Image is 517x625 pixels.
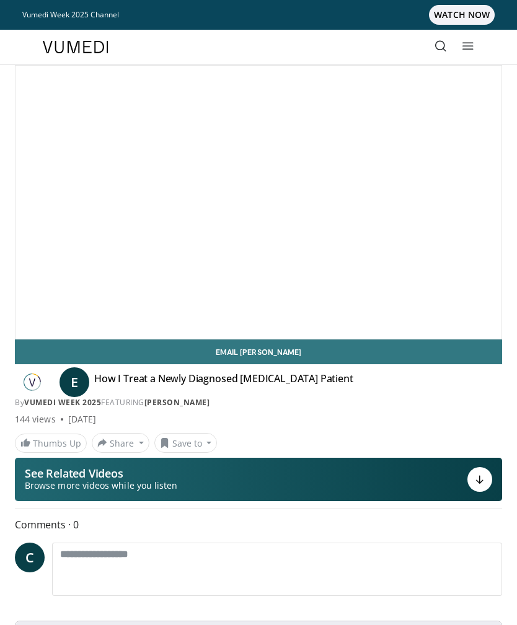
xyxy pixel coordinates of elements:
button: See Related Videos Browse more videos while you listen [15,458,502,501]
span: Browse more videos while you listen [25,479,177,492]
a: [PERSON_NAME] [144,397,210,408]
button: Save to [154,433,218,453]
video-js: Video Player [15,66,502,339]
p: See Related Videos [25,467,177,479]
img: VuMedi Logo [43,41,108,53]
span: 144 views [15,413,56,426]
a: Vumedi Week 2025 [24,397,101,408]
a: Vumedi Week 2025 ChannelWATCH NOW [22,5,495,25]
a: Thumbs Up [15,434,87,453]
span: WATCH NOW [429,5,495,25]
a: Email [PERSON_NAME] [15,339,502,364]
span: Comments 0 [15,517,502,533]
div: [DATE] [68,413,96,426]
a: E [60,367,89,397]
a: C [15,543,45,572]
button: Share [92,433,149,453]
img: Vumedi Week 2025 [15,372,50,392]
h4: How I Treat a Newly Diagnosed [MEDICAL_DATA] Patient [94,372,353,392]
div: By FEATURING [15,397,502,408]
